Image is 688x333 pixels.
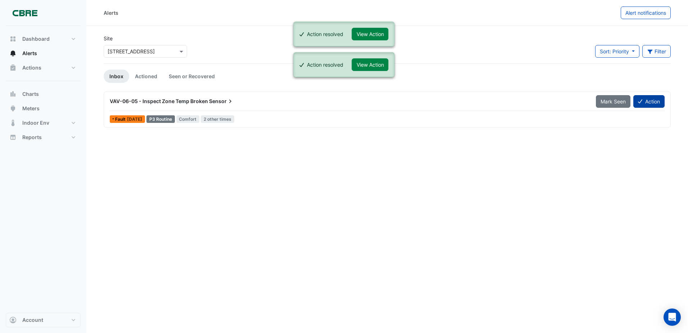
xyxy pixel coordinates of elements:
[110,98,208,104] span: VAV-06-05 - Inspect Zone Temp Broken
[176,115,200,123] span: Comfort
[9,35,17,43] app-icon: Dashboard
[9,90,17,98] app-icon: Charts
[642,45,671,58] button: Filter
[146,115,175,123] div: P3 Routine
[129,70,163,83] a: Actioned
[22,64,41,71] span: Actions
[22,134,42,141] span: Reports
[22,105,40,112] span: Meters
[6,87,81,101] button: Charts
[9,119,17,126] app-icon: Indoor Env
[595,45,639,58] button: Sort: Priority
[352,28,389,40] button: View Action
[9,6,41,20] img: Company Logo
[209,98,234,105] span: Sensor
[22,35,50,43] span: Dashboard
[6,32,81,46] button: Dashboard
[9,134,17,141] app-icon: Reports
[6,101,81,116] button: Meters
[104,9,118,17] div: Alerts
[201,115,234,123] span: 2 other times
[9,64,17,71] app-icon: Actions
[6,46,81,61] button: Alerts
[6,61,81,75] button: Actions
[22,50,37,57] span: Alerts
[307,30,343,38] div: Action resolved
[621,6,671,19] button: Alert notifications
[127,116,142,122] span: Wed 01-Oct-2025 10:15 AEST
[6,313,81,327] button: Account
[104,70,129,83] a: Inbox
[22,119,49,126] span: Indoor Env
[22,316,43,324] span: Account
[633,95,665,108] button: Action
[104,35,113,42] label: Site
[596,95,630,108] button: Mark Seen
[664,308,681,326] div: Open Intercom Messenger
[600,48,629,54] span: Sort: Priority
[115,117,127,121] span: Fault
[163,70,221,83] a: Seen or Recovered
[601,98,626,105] span: Mark Seen
[9,105,17,112] app-icon: Meters
[9,50,17,57] app-icon: Alerts
[22,90,39,98] span: Charts
[6,116,81,130] button: Indoor Env
[307,61,343,68] div: Action resolved
[352,58,389,71] button: View Action
[6,130,81,145] button: Reports
[625,10,666,16] span: Alert notifications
